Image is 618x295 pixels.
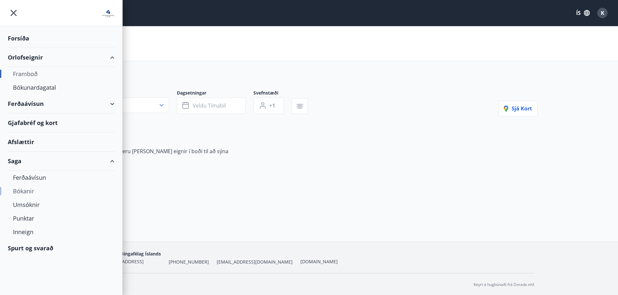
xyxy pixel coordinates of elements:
[103,251,161,257] span: Verkfræðingafélag Íslands
[269,102,275,109] span: +1
[8,152,115,171] div: Saga
[103,258,144,265] span: [STREET_ADDRESS]
[169,259,209,265] span: [PHONE_NUMBER]
[81,97,169,113] button: Allt
[573,7,593,19] button: ÍS
[8,239,115,257] div: Spurt og svarað
[193,102,226,109] span: Veldu tímabil
[8,94,115,113] div: Ferðaávísun
[13,171,109,184] div: Ferðaávísun
[81,148,228,155] span: [PERSON_NAME] eru [PERSON_NAME] eignir í boði til að sýna
[13,211,109,225] div: Punktar
[504,105,532,112] span: Sjá kort
[177,97,246,114] button: Veldu tímabil
[8,113,115,132] div: Gjafabréf og kort
[13,184,109,198] div: Bókanir
[13,225,109,239] div: Inneign
[595,5,610,21] button: K
[498,101,538,116] button: Sjá kort
[8,7,19,19] button: menu
[253,90,292,97] span: Svefnstæði
[601,9,604,17] span: K
[13,67,109,81] div: Framboð
[8,132,115,152] div: Afslættir
[474,282,535,288] p: Keyrt á hugbúnaði frá Dorado ehf.
[13,81,109,94] div: Bókunardagatal
[300,258,338,265] a: [DOMAIN_NAME]
[177,90,253,97] span: Dagsetningar
[217,259,293,265] span: [EMAIL_ADDRESS][DOMAIN_NAME]
[253,97,284,114] button: +1
[8,29,115,48] div: Forsíða
[81,90,177,97] span: Svæði
[8,48,115,67] div: Orlofseignir
[13,198,109,211] div: Umsóknir
[102,7,115,20] img: union_logo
